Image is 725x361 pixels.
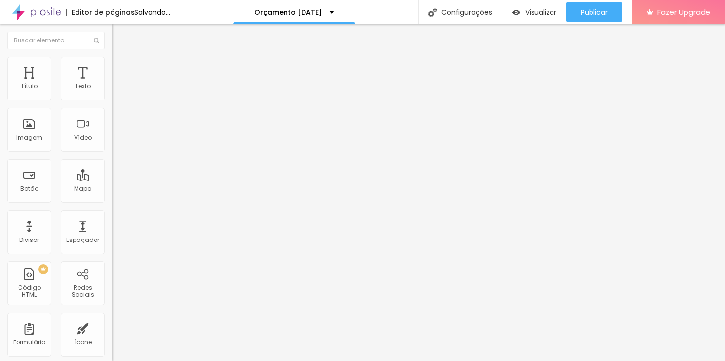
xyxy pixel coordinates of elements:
[13,339,45,346] div: Formulário
[134,9,170,16] div: Salvando...
[657,8,710,16] span: Fazer Upgrade
[581,8,608,16] span: Publicar
[63,284,102,299] div: Redes Sociais
[10,284,48,299] div: Código HTML
[19,237,39,243] div: Divisor
[254,9,322,16] p: Orçamento [DATE]
[502,2,566,22] button: Visualizar
[66,237,99,243] div: Espaçador
[512,8,520,17] img: view-1.svg
[75,339,92,346] div: Ícone
[428,8,437,17] img: Icone
[75,83,91,90] div: Texto
[21,83,38,90] div: Título
[566,2,622,22] button: Publicar
[525,8,556,16] span: Visualizar
[66,9,134,16] div: Editor de páginas
[16,134,42,141] div: Imagem
[7,32,105,49] input: Buscar elemento
[94,38,99,43] img: Icone
[20,185,38,192] div: Botão
[74,185,92,192] div: Mapa
[74,134,92,141] div: Vídeo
